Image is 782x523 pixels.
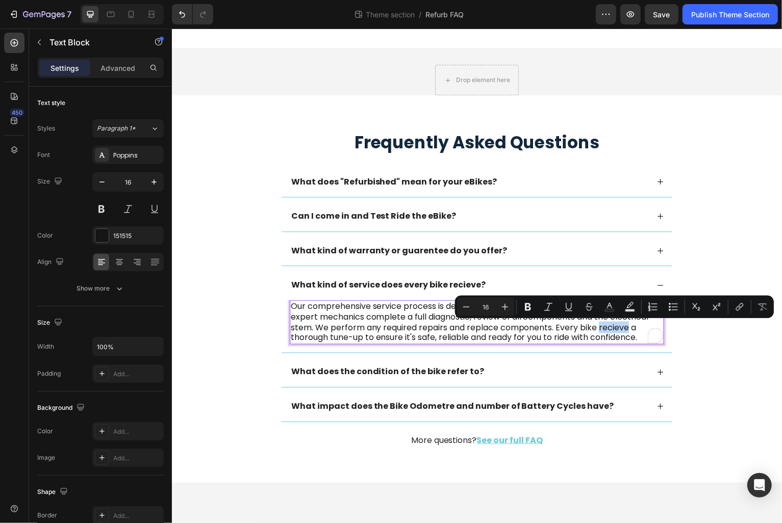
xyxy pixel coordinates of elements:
[118,217,338,230] div: Rich Text Editor. Editing area: main
[119,274,493,316] p: Our comprehensive service process is designed to bring the bike to peak condition. Our expert mec...
[120,251,315,263] strong: What kind of service does every bike recieve?
[37,369,61,378] div: Padding
[120,338,313,350] strong: What does the condition of the bike refer to?
[113,370,161,379] div: Add...
[118,273,494,317] div: To enrich screen reader interactions, please activate Accessibility in Grammarly extension settings
[37,231,53,240] div: Color
[455,296,774,318] div: Editor contextual toolbar
[172,4,213,24] div: Undo/Redo
[100,63,135,73] p: Advanced
[77,283,124,294] div: Show more
[93,337,163,356] input: Auto
[92,119,164,138] button: Paragraph 1*
[118,338,315,352] div: Rich Text Editor. Editing area: main
[37,511,57,520] div: Border
[653,10,670,19] span: Save
[118,251,316,265] div: Rich Text Editor. Editing area: main
[113,511,161,520] div: Add...
[306,407,372,419] a: See our full FAQ
[37,427,53,436] div: Color
[120,148,326,160] strong: What does "Refurbished" mean for your eBikes?
[37,124,55,133] div: Styles
[67,8,71,20] p: 7
[110,103,502,127] h2: Frequently Asked Questions
[691,9,769,20] div: Publish Theme Section
[37,98,65,108] div: Text style
[285,48,339,56] div: Drop element here
[97,124,136,133] span: Paragraph 1*
[49,36,136,48] p: Text Block
[37,316,64,330] div: Size
[51,63,79,73] p: Settings
[10,109,24,117] div: 450
[747,473,772,498] div: Open Intercom Messenger
[120,217,336,229] strong: What kind of warranty or guarentee do you offer?
[118,373,445,386] div: Rich Text Editor. Editing area: main
[113,231,161,241] div: 151515
[37,453,55,462] div: Image
[120,373,443,385] strong: What impact does the Bike Odometre and number of Battery Cycles have?
[37,150,50,160] div: Font
[683,4,778,24] button: Publish Theme Section
[37,255,66,269] div: Align
[37,485,70,499] div: Shape
[37,342,54,351] div: Width
[118,182,287,196] div: Rich Text Editor. Editing area: main
[645,4,678,24] button: Save
[111,408,501,419] p: More questions?
[113,427,161,436] div: Add...
[364,9,417,20] span: Theme section
[113,454,161,463] div: Add...
[120,182,285,194] strong: Can I come in and Test Ride the eBike?
[4,4,76,24] button: 7
[37,401,87,415] div: Background
[425,9,464,20] span: Refurb FAQ
[419,9,421,20] span: /
[118,147,327,161] div: Rich Text Editor. Editing area: main
[113,151,161,160] div: Poppins
[37,279,164,298] button: Show more
[37,175,64,189] div: Size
